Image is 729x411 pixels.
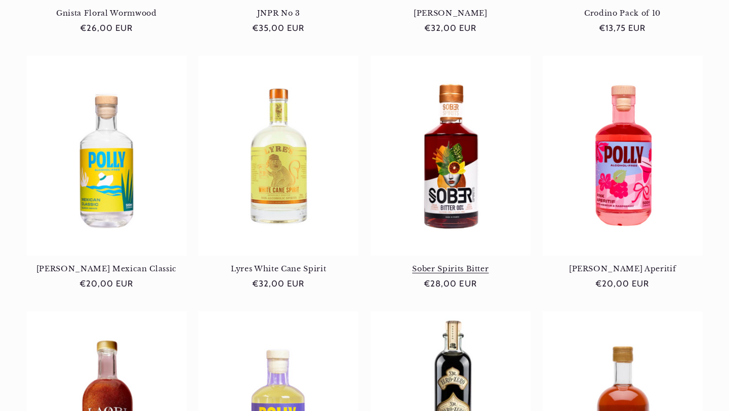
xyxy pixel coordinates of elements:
[198,9,358,18] a: JNPR No 3
[27,264,187,273] a: [PERSON_NAME] Mexican Classic
[543,9,703,18] a: Crodino Pack of 10
[371,264,531,273] a: Sober Spirits Bitter
[543,264,703,273] a: [PERSON_NAME] Aperitif
[371,9,531,18] a: [PERSON_NAME]
[198,264,358,273] a: Lyres White Cane Spirit
[27,9,187,18] a: Gnista Floral Wormwood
